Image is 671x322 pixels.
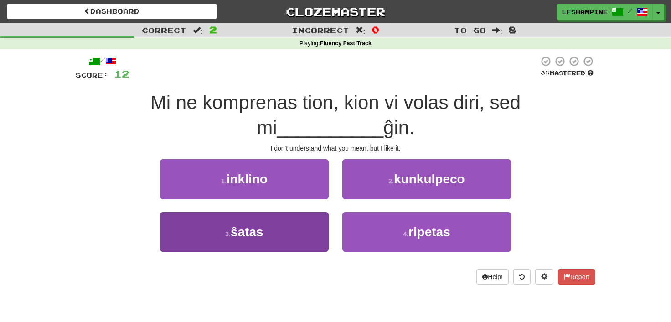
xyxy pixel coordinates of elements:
[356,26,366,34] span: :
[476,269,509,285] button: Help!
[558,269,595,285] button: Report
[562,8,608,16] span: lfshampine
[193,26,203,34] span: :
[160,159,329,199] button: 1.inklino
[557,4,653,20] a: lfshampine /
[231,225,263,239] span: ŝatas
[394,172,465,186] span: kunkulpeco
[320,40,372,47] strong: Fluency Fast Track
[114,68,129,79] span: 12
[372,24,379,35] span: 0
[160,212,329,252] button: 3.ŝatas
[221,177,227,185] small: 1 .
[76,144,595,153] div: I don't understand what you mean, but I like it.
[388,177,394,185] small: 2 .
[76,56,129,67] div: /
[492,26,502,34] span: :
[150,92,521,138] span: Mi ne komprenas tion, kion vi volas diri, sed mi
[628,7,632,14] span: /
[408,225,450,239] span: ripetas
[227,172,268,186] span: inklino
[292,26,349,35] span: Incorrect
[225,230,231,238] small: 3 .
[231,4,441,20] a: Clozemaster
[277,117,384,138] span: __________
[513,269,531,285] button: Round history (alt+y)
[454,26,486,35] span: To go
[383,117,414,138] span: ĝin.
[403,230,408,238] small: 4 .
[142,26,186,35] span: Correct
[7,4,217,19] a: Dashboard
[342,212,511,252] button: 4.ripetas
[539,69,595,78] div: Mastered
[76,71,108,79] span: Score:
[509,24,516,35] span: 8
[541,69,550,77] span: 0 %
[209,24,217,35] span: 2
[342,159,511,199] button: 2.kunkulpeco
